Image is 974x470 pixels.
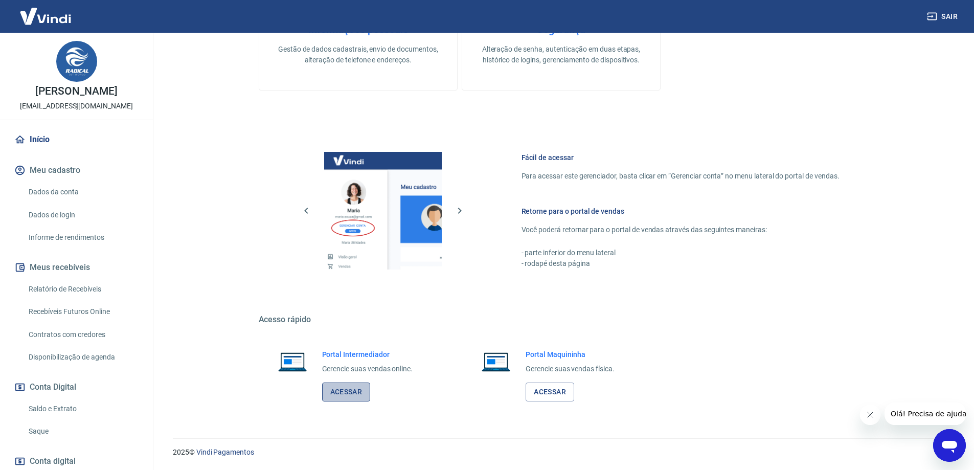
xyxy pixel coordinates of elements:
a: Acessar [322,383,371,401]
iframe: Botão para abrir a janela de mensagens [933,429,966,462]
p: [EMAIL_ADDRESS][DOMAIN_NAME] [20,101,133,111]
h6: Fácil de acessar [522,152,840,163]
p: [PERSON_NAME] [35,86,117,97]
p: Alteração de senha, autenticação em duas etapas, histórico de logins, gerenciamento de dispositivos. [479,44,644,65]
a: Relatório de Recebíveis [25,279,141,300]
a: Recebíveis Futuros Online [25,301,141,322]
img: Imagem da dashboard mostrando o botão de gerenciar conta na sidebar no lado esquerdo [324,152,442,270]
p: Para acessar este gerenciador, basta clicar em “Gerenciar conta” no menu lateral do portal de ven... [522,171,840,182]
a: Acessar [526,383,574,401]
img: 390d95a4-0b2f-43fe-8fa0-e43eda86bb40.jpeg [56,41,97,82]
p: 2025 © [173,447,949,458]
a: Contratos com credores [25,324,141,345]
a: Disponibilização de agenda [25,347,141,368]
p: - rodapé desta página [522,258,840,269]
a: Início [12,128,141,151]
h6: Portal Maquininha [526,349,615,360]
span: Olá! Precisa de ajuda? [6,7,86,15]
button: Meu cadastro [12,159,141,182]
h6: Retorne para o portal de vendas [522,206,840,216]
h5: Acesso rápido [259,315,864,325]
a: Dados da conta [25,182,141,203]
p: - parte inferior do menu lateral [522,248,840,258]
a: Informe de rendimentos [25,227,141,248]
p: Gestão de dados cadastrais, envio de documentos, alteração de telefone e endereços. [276,44,441,65]
p: Gerencie suas vendas online. [322,364,413,374]
iframe: Fechar mensagem [860,405,880,425]
button: Conta Digital [12,376,141,398]
p: Gerencie suas vendas física. [526,364,615,374]
h6: Portal Intermediador [322,349,413,360]
iframe: Mensagem da empresa [885,402,966,425]
p: Você poderá retornar para o portal de vendas através das seguintes maneiras: [522,225,840,235]
img: Vindi [12,1,79,32]
button: Sair [925,7,962,26]
a: Vindi Pagamentos [196,448,254,456]
span: Conta digital [30,454,76,468]
img: Imagem de um notebook aberto [271,349,314,374]
img: Imagem de um notebook aberto [474,349,517,374]
a: Saldo e Extrato [25,398,141,419]
a: Dados de login [25,205,141,226]
a: Saque [25,421,141,442]
button: Meus recebíveis [12,256,141,279]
